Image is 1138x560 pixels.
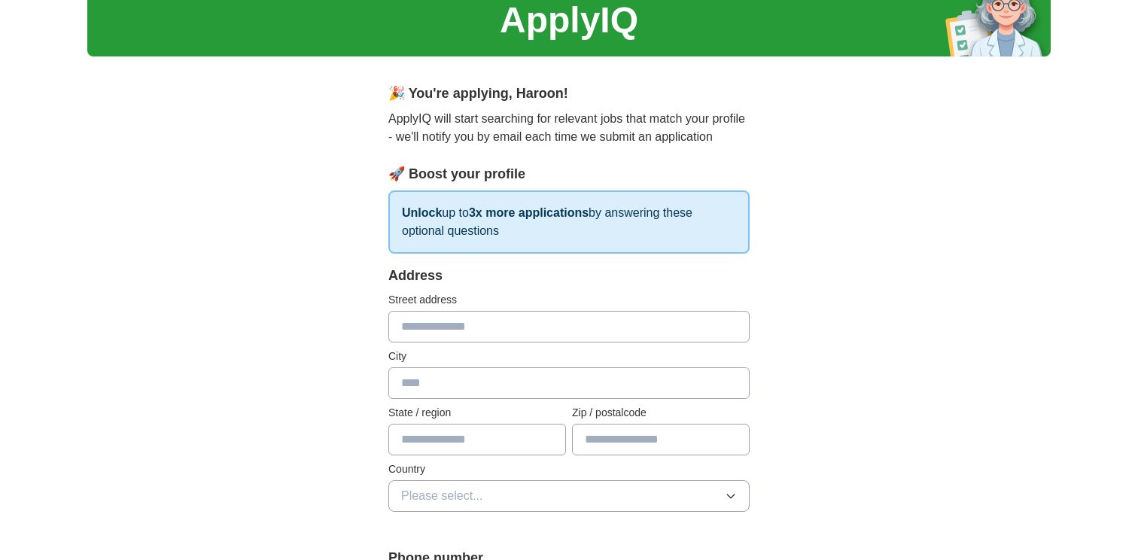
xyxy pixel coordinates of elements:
div: 🚀 Boost your profile [388,164,750,184]
div: 🎉 You're applying , Haroon ! [388,84,750,104]
strong: Unlock [402,206,442,219]
p: ApplyIQ will start searching for relevant jobs that match your profile - we'll notify you by emai... [388,110,750,146]
label: Zip / postalcode [572,405,750,421]
span: Please select... [401,487,483,505]
strong: 3x more applications [469,206,589,219]
p: up to by answering these optional questions [388,190,750,254]
button: Please select... [388,480,750,512]
div: Address [388,266,750,286]
label: State / region [388,405,566,421]
label: City [388,348,750,364]
label: Street address [388,292,750,308]
label: Country [388,461,750,477]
